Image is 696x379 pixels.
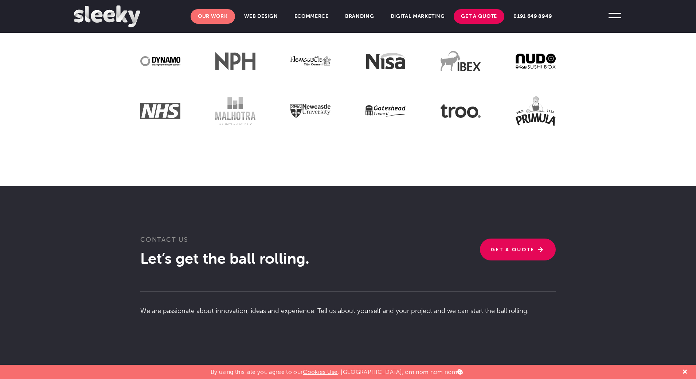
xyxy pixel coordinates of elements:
img: Sleeky Web Design Newcastle [74,5,140,27]
a: Get A Quote [480,239,556,260]
p: By using this site you agree to our . [GEOGRAPHIC_DATA], om nom nom nom [211,365,463,375]
img: Primula [516,96,556,126]
a: Ecommerce [287,9,336,24]
img: Newcastle City Council [290,56,331,66]
img: Nisa [365,53,406,69]
img: IBEX [441,51,481,71]
img: Troo [441,104,481,118]
img: NPH [215,52,255,70]
img: NHS [140,103,180,119]
img: Gateshead Council [365,105,406,117]
p: We are passionate about innovation, ideas and experience. Tell us about yourself and your project... [140,291,556,315]
h3: Contact Us [140,235,556,249]
a: Cookies Use [303,368,338,375]
a: 0191 649 8949 [506,9,559,24]
a: Branding [338,9,382,24]
img: Malhotra Group [215,97,255,125]
img: Nudo Sushi Box [516,54,556,69]
h2: Let’s get the ball rolling [140,249,556,268]
a: Get A Quote [454,9,504,24]
a: Web Design [237,9,285,24]
img: Dynamo [140,56,180,66]
img: Newcastle University [290,104,331,117]
a: Our Work [191,9,235,24]
span: . [305,250,309,267]
a: Digital Marketing [383,9,452,24]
